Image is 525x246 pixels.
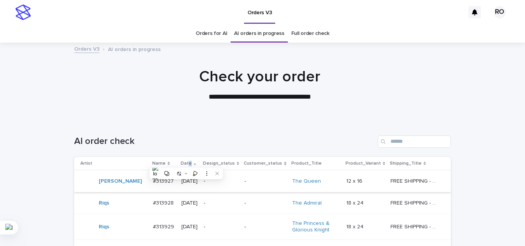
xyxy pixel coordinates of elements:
a: Orders V3 [74,44,100,53]
p: - [204,200,238,206]
p: - [204,224,238,230]
div: RO [493,6,506,18]
p: Product_Title [291,159,322,168]
input: Search [378,135,451,148]
p: #313928 [153,198,175,206]
p: 12 x 16 [346,177,364,185]
p: - [244,178,286,185]
a: The Princess & Glorious Knight [292,220,340,233]
p: Customer_status [244,159,282,168]
p: 18 x 24 [346,198,365,206]
a: The Admiral [292,200,322,206]
a: Full order check [291,25,329,43]
p: [DATE] [181,224,198,230]
p: FREE SHIPPING - preview in 1-2 business days, after your approval delivery will take 5-10 b.d. [390,198,440,206]
a: [PERSON_NAME] [99,178,142,185]
p: Design_status [203,159,235,168]
a: The Queen [292,178,321,185]
h1: AI order check [74,136,375,147]
tr: [PERSON_NAME] #313927#313927 [DATE]--The Queen 12 x 1612 x 16 FREE SHIPPING - preview in 1-2 busi... [74,170,451,192]
p: - [244,224,286,230]
img: stacker-logo-s-only.png [15,5,31,20]
a: Riqs [99,224,109,230]
a: Riqs [99,200,109,206]
p: [DATE] [181,200,198,206]
p: - [204,178,238,185]
a: Orders for AI [196,25,227,43]
h1: Check your order [71,68,448,86]
p: #313929 [153,222,176,230]
p: [DATE] [181,178,198,185]
tr: Riqs #313929#313929 [DATE]--The Princess & Glorious Knight 18 x 2418 x 24 FREE SHIPPING - preview... [74,214,451,240]
p: FREE SHIPPING - preview in 1-2 business days, after your approval delivery will take 5-10 b.d. [390,177,440,185]
tr: Riqs #313928#313928 [DATE]--The Admiral 18 x 2418 x 24 FREE SHIPPING - preview in 1-2 business da... [74,192,451,214]
p: Date [181,159,192,168]
p: Name [152,159,166,168]
p: Shipping_Title [390,159,422,168]
p: AI orders in progress [108,45,161,53]
a: AI orders in progress [234,25,284,43]
p: 18 x 24 [346,222,365,230]
p: Artist [80,159,92,168]
p: FREE SHIPPING - preview in 1-2 business days, after your approval delivery will take 5-10 b.d. [390,222,440,230]
p: #313927 [153,177,175,185]
p: - [244,200,286,206]
p: Product_Variant [346,159,381,168]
